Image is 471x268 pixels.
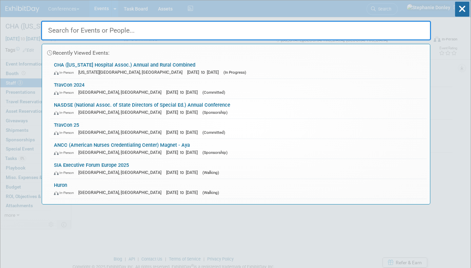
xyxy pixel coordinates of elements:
span: In-Person [54,130,77,135]
span: (Sponsorship) [202,150,228,155]
span: (Walking) [202,190,219,195]
span: [DATE] to [DATE] [166,170,201,175]
span: In-Person [54,110,77,115]
span: In-Person [54,171,77,175]
span: [DATE] to [DATE] [166,90,201,95]
span: [DATE] to [DATE] [166,190,201,195]
a: SIA Executive Forum Europe 2025 In-Person [GEOGRAPHIC_DATA], [GEOGRAPHIC_DATA] [DATE] to [DATE] (... [51,159,427,179]
span: In-Person [54,70,77,75]
span: [GEOGRAPHIC_DATA], [GEOGRAPHIC_DATA] [78,130,165,135]
span: [DATE] to [DATE] [166,130,201,135]
span: [DATE] to [DATE] [166,150,201,155]
span: [GEOGRAPHIC_DATA], [GEOGRAPHIC_DATA] [78,190,165,195]
div: Recently Viewed Events: [45,44,427,59]
span: In-Person [54,150,77,155]
span: (In Progress) [223,70,246,75]
a: TravCon 2024 In-Person [GEOGRAPHIC_DATA], [GEOGRAPHIC_DATA] [DATE] to [DATE] (Committed) [51,79,427,99]
span: [GEOGRAPHIC_DATA], [GEOGRAPHIC_DATA] [78,110,165,115]
span: [DATE] to [DATE] [166,110,201,115]
span: (Sponsorship) [202,110,228,115]
span: (Committed) [202,130,225,135]
span: [GEOGRAPHIC_DATA], [GEOGRAPHIC_DATA] [78,150,165,155]
a: TravCon 25 In-Person [GEOGRAPHIC_DATA], [GEOGRAPHIC_DATA] [DATE] to [DATE] (Committed) [51,119,427,139]
span: [DATE] to [DATE] [187,70,222,75]
a: NASDSE (National Assoc. of State Directors of Special Ed.) Annual Conference In-Person [GEOGRAPHI... [51,99,427,119]
a: Huron In-Person [GEOGRAPHIC_DATA], [GEOGRAPHIC_DATA] [DATE] to [DATE] (Walking) [51,179,427,199]
span: In-Person [54,90,77,95]
span: (Walking) [202,170,219,175]
span: [GEOGRAPHIC_DATA], [GEOGRAPHIC_DATA] [78,170,165,175]
a: CHA ([US_STATE] Hospital Assoc.) Annual and Rural Combined In-Person [US_STATE][GEOGRAPHIC_DATA],... [51,59,427,78]
span: [GEOGRAPHIC_DATA], [GEOGRAPHIC_DATA] [78,90,165,95]
span: (Committed) [202,90,225,95]
input: Search for Events or People... [41,21,431,40]
a: ANCC (American Nurses Credentialing Center) Magnet - Aya In-Person [GEOGRAPHIC_DATA], [GEOGRAPHIC... [51,139,427,159]
span: [US_STATE][GEOGRAPHIC_DATA], [GEOGRAPHIC_DATA] [78,70,186,75]
span: In-Person [54,191,77,195]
